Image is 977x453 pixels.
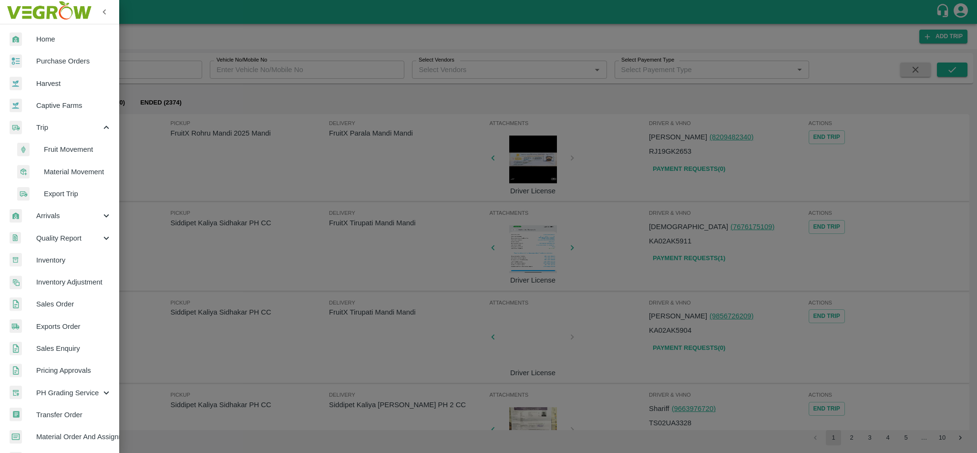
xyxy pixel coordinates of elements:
img: centralMaterial [10,430,22,444]
img: inventory [10,275,22,289]
span: Harvest [36,78,112,89]
a: deliveryExport Trip [8,183,119,205]
span: Export Trip [44,189,112,199]
img: harvest [10,76,22,91]
img: material [17,165,30,179]
img: sales [10,342,22,356]
img: sales [10,364,22,378]
span: Exports Order [36,321,112,332]
span: Quality Report [36,233,101,243]
img: sales [10,297,22,311]
img: whInventory [10,253,22,267]
span: Inventory [36,255,112,265]
a: fruitFruit Movement [8,138,119,160]
img: whTransfer [10,408,22,421]
span: Fruit Movement [44,144,112,155]
span: Material Movement [44,167,112,177]
span: Sales Enquiry [36,343,112,354]
span: Sales Order [36,299,112,309]
img: fruit [17,143,30,157]
a: materialMaterial Movement [8,161,119,183]
img: delivery [10,121,22,135]
span: Transfer Order [36,410,112,420]
span: PH Grading Service [36,388,101,398]
span: Inventory Adjustment [36,277,112,287]
img: shipments [10,319,22,333]
span: Home [36,34,112,44]
img: whArrival [10,209,22,223]
span: Captive Farms [36,100,112,111]
span: Material Order And Assignment [36,432,112,442]
img: whArrival [10,32,22,46]
img: whTracker [10,386,22,400]
span: Pricing Approvals [36,365,112,376]
img: reciept [10,54,22,68]
img: qualityReport [10,232,21,244]
img: delivery [17,187,30,201]
span: Arrivals [36,211,101,221]
span: Trip [36,122,101,133]
img: harvest [10,98,22,113]
span: Purchase Orders [36,56,112,66]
